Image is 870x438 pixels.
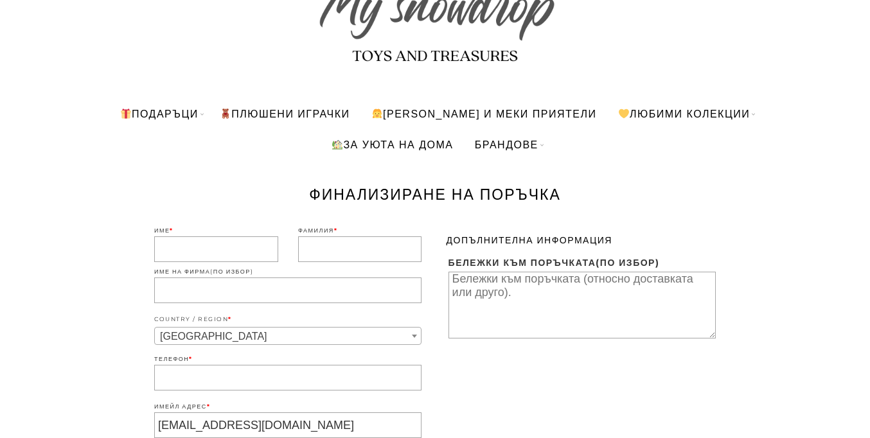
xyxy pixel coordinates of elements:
a: ПЛЮШЕНИ ИГРАЧКИ [210,99,359,130]
label: Име на фирма [154,267,422,278]
abbr: задължително [170,227,173,234]
span: България [155,328,421,346]
abbr: задължително [189,356,193,363]
label: Country / Region [154,314,422,326]
img: 💛 [619,109,629,119]
img: 👧 [372,109,382,119]
img: 🎁 [121,109,131,119]
a: [PERSON_NAME] и меки приятели [362,99,607,130]
a: Подаръци [111,99,208,130]
span: (по избор) [596,258,659,269]
label: Телефон [154,354,422,365]
a: Любими Колекции [608,99,759,130]
abbr: задължително [334,227,338,234]
abbr: задължително [228,316,232,323]
span: (по избор) [210,268,253,276]
label: Име [154,225,278,237]
label: Имейл адрес [154,401,422,413]
h1: Финализиране на поръчка [178,186,692,204]
a: БРАНДОВЕ [465,130,548,161]
label: Фамилия [298,225,422,237]
span: Country / Region [154,328,422,346]
img: 🏡 [332,140,342,150]
img: 🧸 [220,109,231,119]
a: За уюта на дома [322,130,463,161]
h3: Допълнителна информация [447,236,718,246]
label: Бележки към поръчката [448,254,716,272]
abbr: задължително [207,403,211,410]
